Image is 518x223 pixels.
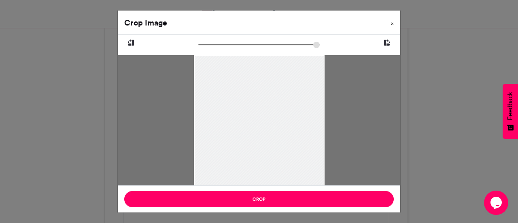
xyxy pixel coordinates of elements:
[391,21,394,26] span: ×
[124,191,394,207] button: Crop
[503,84,518,139] button: Feedback - Show survey
[384,11,400,33] button: Close
[484,191,510,215] iframe: chat widget
[124,17,167,29] h4: Crop Image
[507,92,514,120] span: Feedback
